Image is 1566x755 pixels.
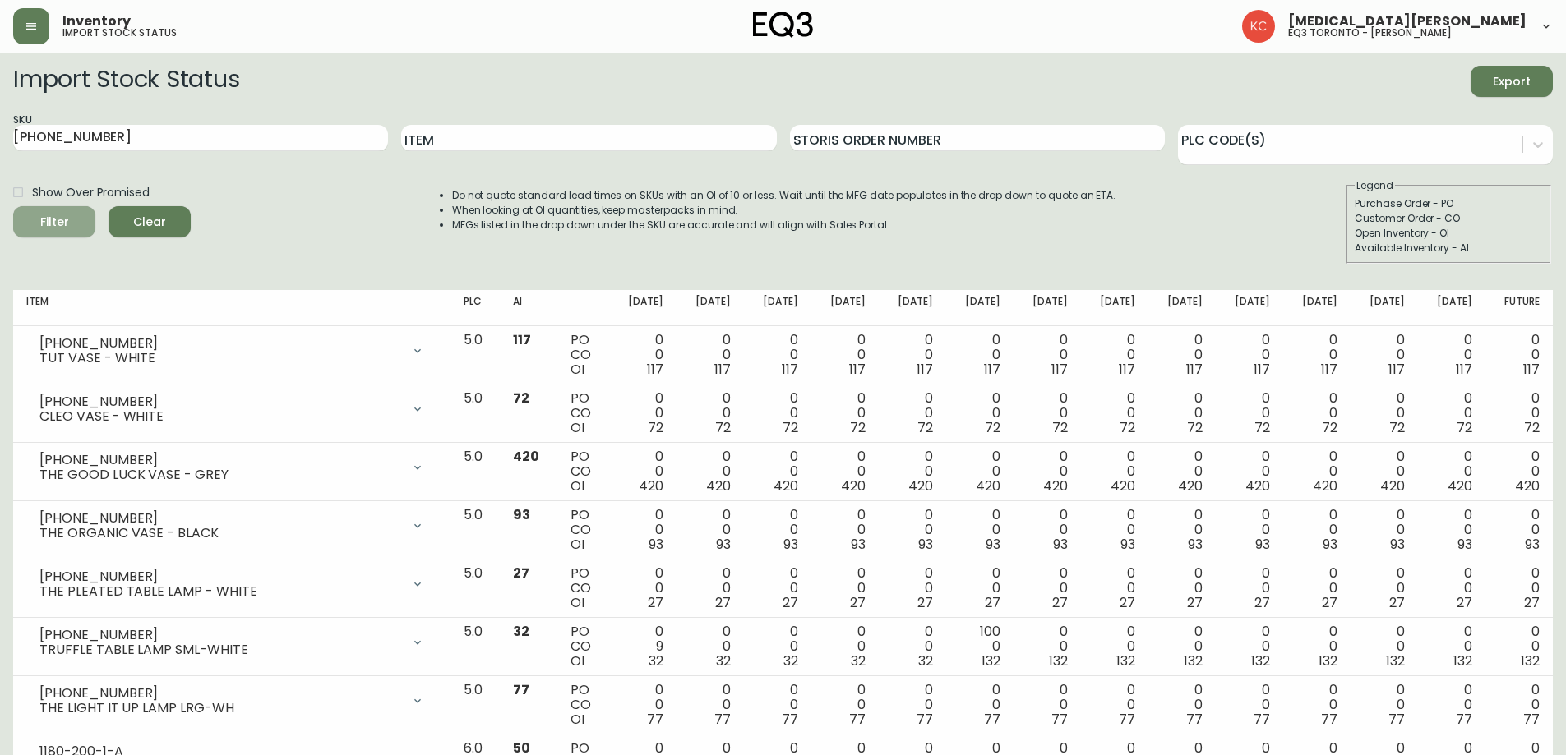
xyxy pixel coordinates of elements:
[571,418,584,437] span: OI
[1094,508,1135,552] div: 0 0
[782,710,798,729] span: 77
[1457,535,1472,554] span: 93
[622,566,663,610] div: 0 0
[1321,710,1337,729] span: 77
[513,505,530,524] span: 93
[1296,624,1337,669] div: 0 0
[450,559,500,618] td: 5.0
[571,651,584,670] span: OI
[39,701,401,716] div: THE LIGHT IT UP LAMP LRG-WH
[1499,508,1540,552] div: 0 0
[450,676,500,734] td: 5.0
[690,566,731,610] div: 0 0
[571,508,595,552] div: PO CO
[39,511,401,526] div: [PHONE_NUMBER]
[513,330,531,349] span: 117
[849,360,866,379] span: 117
[690,508,731,552] div: 0 0
[879,290,946,326] th: [DATE]
[513,564,529,582] span: 27
[908,476,933,495] span: 420
[39,584,401,599] div: THE PLEATED TABLE LAMP - WHITE
[1499,449,1540,494] div: 0 0
[39,409,401,424] div: CLEO VASE - WHITE
[1322,593,1337,612] span: 27
[782,360,798,379] span: 117
[850,593,866,612] span: 27
[26,566,437,602] div: [PHONE_NUMBER]THE PLEATED TABLE LAMP - WHITE
[648,593,663,612] span: 27
[1120,418,1135,437] span: 72
[26,333,437,369] div: [PHONE_NUMBER]TUT VASE - WHITE
[783,418,798,437] span: 72
[783,535,798,554] span: 93
[976,476,1000,495] span: 420
[716,535,731,554] span: 93
[690,391,731,435] div: 0 0
[690,333,731,377] div: 0 0
[571,710,584,729] span: OI
[571,535,584,554] span: OI
[757,391,798,435] div: 0 0
[571,683,595,727] div: PO CO
[774,476,798,495] span: 420
[892,449,933,494] div: 0 0
[825,391,866,435] div: 0 0
[1456,360,1472,379] span: 117
[690,683,731,727] div: 0 0
[26,508,437,544] div: [PHONE_NUMBER]THE ORGANIC VASE - BLACK
[1364,624,1405,669] div: 0 0
[1283,290,1351,326] th: [DATE]
[1296,391,1337,435] div: 0 0
[450,384,500,443] td: 5.0
[1313,476,1337,495] span: 420
[1524,593,1540,612] span: 27
[450,290,500,326] th: PLC
[571,391,595,435] div: PO CO
[1216,290,1283,326] th: [DATE]
[39,467,401,482] div: THE GOOD LUCK VASE - GREY
[1229,508,1270,552] div: 0 0
[917,418,933,437] span: 72
[1229,449,1270,494] div: 0 0
[571,624,595,669] div: PO CO
[26,391,437,427] div: [PHONE_NUMBER]CLEO VASE - WHITE
[715,418,731,437] span: 72
[1081,290,1148,326] th: [DATE]
[918,535,933,554] span: 93
[1523,710,1540,729] span: 77
[757,333,798,377] div: 0 0
[715,593,731,612] span: 27
[1027,391,1068,435] div: 0 0
[1162,391,1203,435] div: 0 0
[39,526,401,541] div: THE ORGANIC VASE - BLACK
[1027,683,1068,727] div: 0 0
[757,508,798,552] div: 0 0
[825,566,866,610] div: 0 0
[985,418,1000,437] span: 72
[918,651,933,670] span: 32
[1499,624,1540,669] div: 0 0
[1229,333,1270,377] div: 0 0
[1515,476,1540,495] span: 420
[690,624,731,669] div: 0 0
[1389,593,1405,612] span: 27
[1184,651,1203,670] span: 132
[1431,508,1472,552] div: 0 0
[1296,508,1337,552] div: 0 0
[1524,418,1540,437] span: 72
[622,508,663,552] div: 0 0
[500,290,557,326] th: AI
[513,447,539,466] span: 420
[1364,566,1405,610] div: 0 0
[571,449,595,494] div: PO CO
[716,651,731,670] span: 32
[825,624,866,669] div: 0 0
[452,203,1116,218] li: When looking at OI quantities, keep masterpacks in mind.
[1380,476,1405,495] span: 420
[13,66,239,97] h2: Import Stock Status
[825,683,866,727] div: 0 0
[1355,196,1542,211] div: Purchase Order - PO
[1499,333,1540,377] div: 0 0
[1525,535,1540,554] span: 93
